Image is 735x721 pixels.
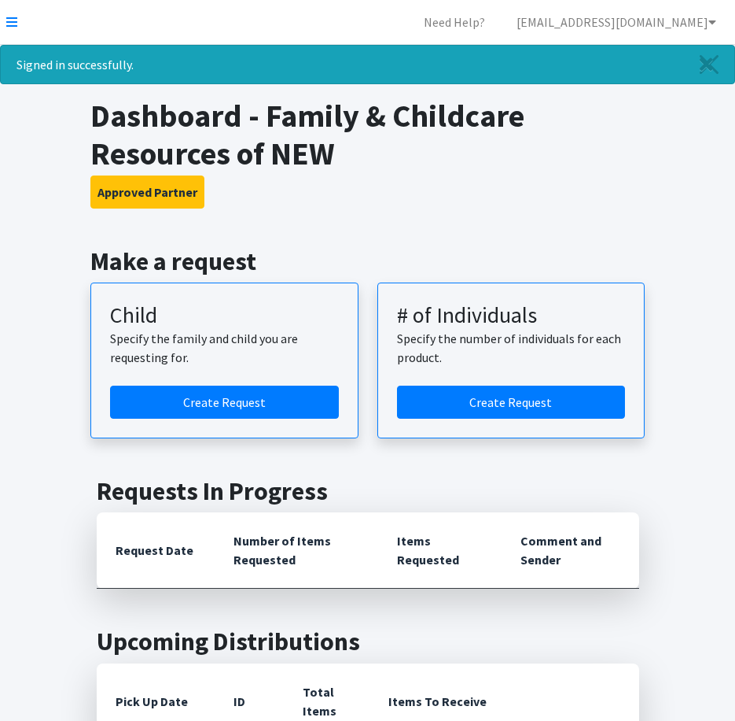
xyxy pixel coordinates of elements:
[411,6,498,38] a: Need Help?
[378,512,502,589] th: Items Requested
[97,627,639,656] h2: Upcoming Distributions
[110,386,339,419] a: Create a request for a child or family
[684,46,734,83] a: Close
[397,302,626,329] h3: # of Individuals
[110,329,339,367] p: Specify the family and child you are requesting for.
[90,176,204,209] button: Approved Partner
[90,97,645,172] h1: Dashboard - Family & Childcare Resources of NEW
[90,246,645,276] h2: Make a request
[215,512,379,589] th: Number of Items Requested
[97,512,215,589] th: Request Date
[97,476,639,506] h2: Requests In Progress
[502,512,639,589] th: Comment and Sender
[504,6,729,38] a: [EMAIL_ADDRESS][DOMAIN_NAME]
[397,329,626,367] p: Specify the number of individuals for each product.
[110,302,339,329] h3: Child
[397,386,626,419] a: Create a request by number of individuals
